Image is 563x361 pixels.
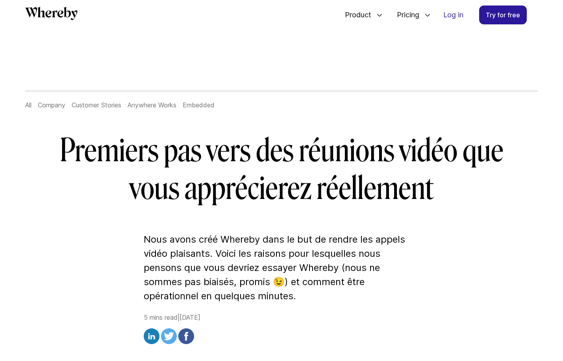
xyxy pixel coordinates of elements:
h1: Premiers pas vers des réunions vidéo que vous apprécierez réellement [55,132,508,207]
a: Whereby [25,7,78,23]
a: All [25,101,31,109]
a: Company [38,101,65,109]
div: 5 mins read | [DATE] [144,313,419,346]
img: twitter [161,328,177,344]
a: Try for free [479,6,527,24]
span: Product [337,2,373,28]
p: Nous avons créé Whereby dans le but de rendre les appels vidéo plaisants. Voici les raisons pour ... [144,232,419,303]
a: Embedded [183,101,215,109]
a: Log in [437,6,470,24]
img: facebook [178,328,194,344]
a: Customer Stories [72,101,121,109]
a: Anywhere Works [128,101,176,109]
svg: Whereby [25,7,78,20]
span: Pricing [389,2,421,28]
img: linkedin [144,328,159,344]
